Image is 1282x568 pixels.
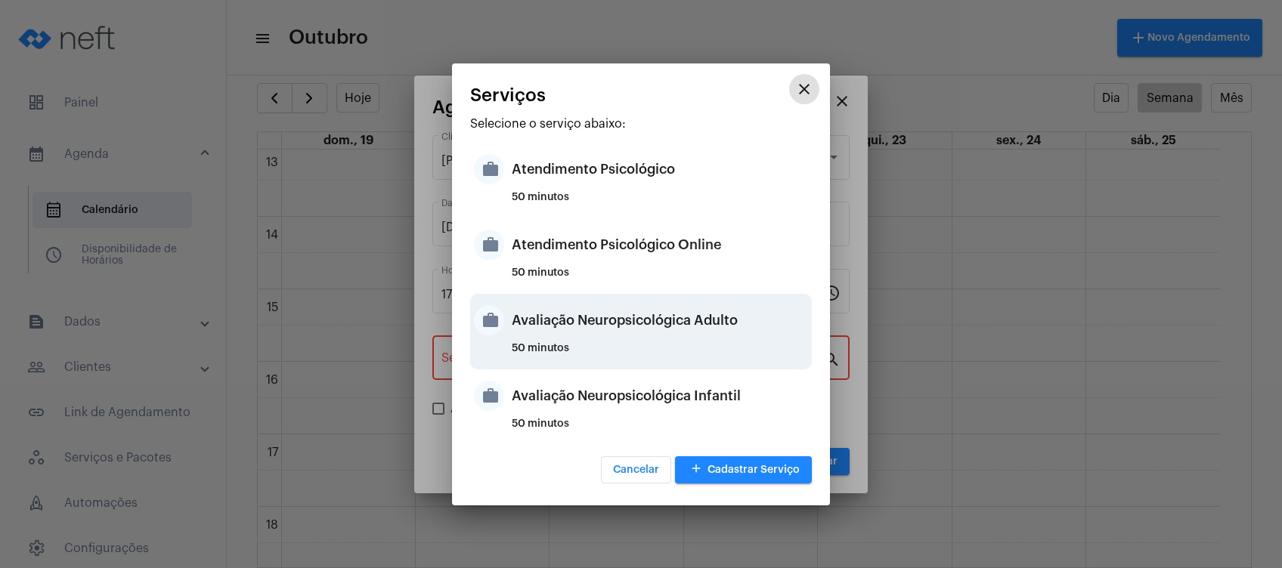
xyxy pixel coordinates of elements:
[512,343,808,366] div: 50 minutos
[470,85,546,105] span: Serviços
[474,381,504,411] mat-icon: work
[613,465,659,475] span: Cancelar
[512,418,808,441] div: 50 minutos
[512,192,808,215] div: 50 minutos
[512,267,808,290] div: 50 minutos
[675,456,812,483] button: Cadastrar Serviço
[601,456,671,483] button: Cancelar
[512,373,808,418] div: Avaliação Neuropsicológica Infantil
[474,154,504,184] mat-icon: work
[474,305,504,335] mat-icon: work
[512,147,808,192] div: Atendimento Psicológico
[795,80,813,98] mat-icon: close
[512,298,808,343] div: Avaliação Neuropsicológica Adulto
[687,459,705,480] mat-icon: add
[512,222,808,267] div: Atendimento Psicológico Online
[474,230,504,260] mat-icon: work
[470,117,812,131] p: Selecione o serviço abaixo:
[687,465,800,475] span: Cadastrar Serviço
